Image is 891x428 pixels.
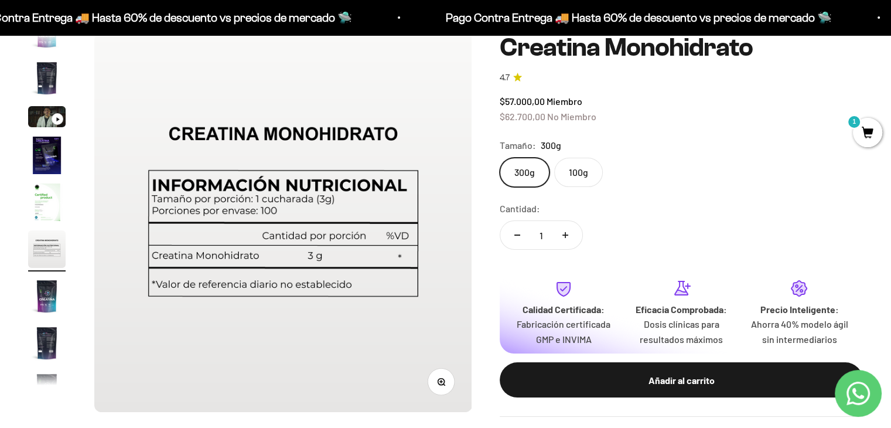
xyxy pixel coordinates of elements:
button: Ir al artículo 2 [28,59,66,100]
span: 4.7 [500,72,510,84]
button: Ir al artículo 9 [28,371,66,412]
span: $57.000,00 [500,96,545,107]
strong: Eficacia Comprobada: [636,304,727,315]
button: Añadir al carrito [500,362,863,398]
button: Reducir cantidad [500,221,534,249]
legend: Tamaño: [500,138,536,153]
img: Creatina Monohidrato [28,324,66,362]
mark: 1 [847,115,861,129]
button: Ir al artículo 7 [28,277,66,318]
span: $62.700,00 [500,111,545,122]
p: Ahorra 40% modelo ágil sin intermediarios [750,317,849,347]
p: Fabricación certificada GMP e INVIMA [514,317,613,347]
a: 4.74.7 de 5.0 estrellas [500,72,863,84]
img: Creatina Monohidrato [28,137,66,174]
p: Dosis clínicas para resultados máximos [632,317,731,347]
div: Añadir al carrito [523,373,839,388]
strong: Calidad Certificada: [523,304,605,315]
span: 300g [541,138,561,153]
img: Creatina Monohidrato [28,59,66,97]
span: No Miembro [547,111,596,122]
button: Ir al artículo 5 [28,184,66,225]
img: Creatina Monohidrato [28,184,66,221]
button: Ir al artículo 8 [28,324,66,365]
h1: Creatina Monohidrato [500,33,863,62]
img: Creatina Monohidrato [28,371,66,409]
p: Pago Contra Entrega 🚚 Hasta 60% de descuento vs precios de mercado 🛸 [445,8,831,27]
span: Miembro [547,96,582,107]
button: Ir al artículo 3 [28,106,66,131]
img: Creatina Monohidrato [28,277,66,315]
img: Creatina Monohidrato [94,33,472,412]
a: 1 [853,127,882,140]
strong: Precio Inteligente: [760,304,838,315]
button: Ir al artículo 6 [28,230,66,271]
button: Aumentar cantidad [548,221,582,249]
label: Cantidad: [500,201,540,216]
img: Creatina Monohidrato [28,230,66,268]
button: Ir al artículo 4 [28,137,66,178]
